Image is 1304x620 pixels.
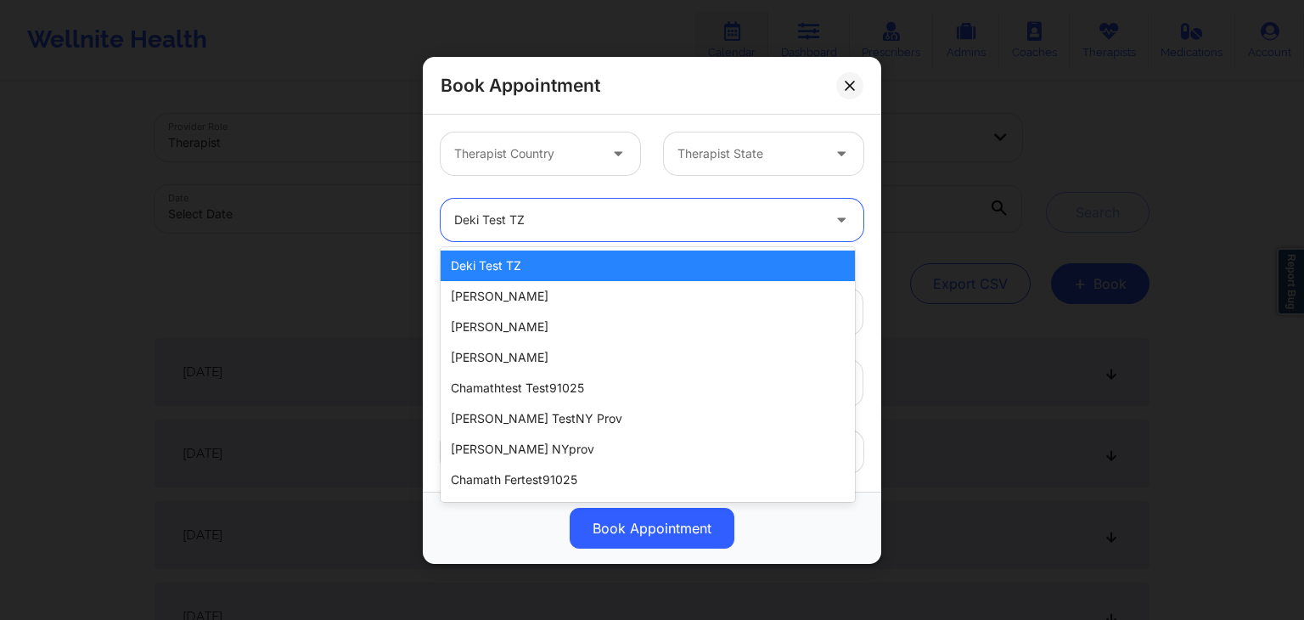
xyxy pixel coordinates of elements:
div: [PERSON_NAME] NYprov [441,434,855,465]
div: chamath fertest91025 [441,465,855,495]
div: [PERSON_NAME] [441,312,855,342]
div: Test Testt [441,495,855,526]
button: Book Appointment [570,508,734,549]
div: [PERSON_NAME] [441,281,855,312]
div: [PERSON_NAME] testNY prov [441,403,855,434]
div: Client information: [429,259,875,276]
div: chamathtest test91025 [441,373,855,403]
div: Deki Test TZ [454,199,821,241]
div: Deki Test TZ [441,251,855,281]
h2: Book Appointment [441,74,600,97]
div: [PERSON_NAME] [441,342,855,373]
